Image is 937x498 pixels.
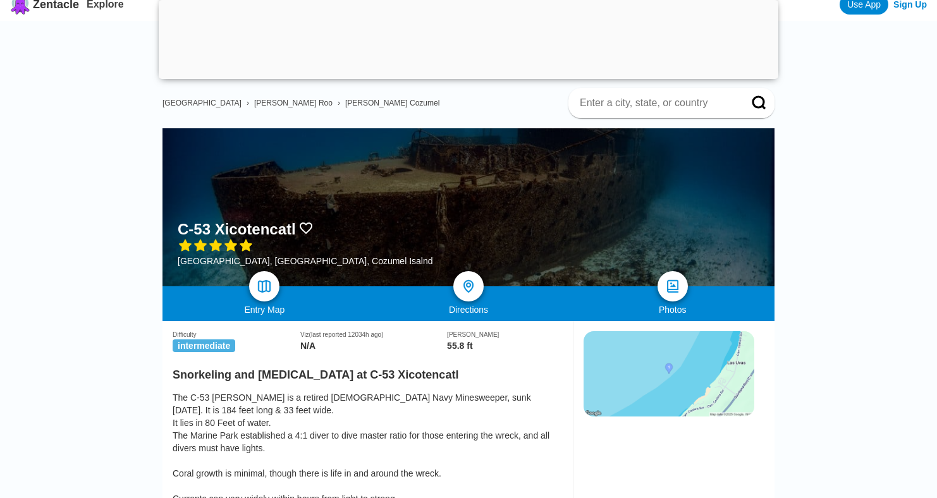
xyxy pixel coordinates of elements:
div: N/A [300,341,447,351]
img: map [257,279,272,294]
a: map [249,271,279,301]
img: staticmap [584,331,754,416]
a: [PERSON_NAME] Roo [254,99,333,107]
a: photos [658,271,688,301]
div: Entry Map [162,305,367,315]
h1: C-53 Xicotencatl [178,221,296,238]
div: Photos [570,305,775,315]
div: [PERSON_NAME] [447,331,563,338]
span: intermediate [173,339,235,352]
input: Enter a city, state, or country [579,97,734,109]
img: directions [461,279,476,294]
span: › [338,99,340,107]
img: photos [665,279,680,294]
span: › [247,99,249,107]
div: 55.8 ft [447,341,563,351]
h2: Snorkeling and [MEDICAL_DATA] at C-53 Xicotencatl [173,361,563,382]
a: [PERSON_NAME] Cozumel [345,99,439,107]
div: Difficulty [173,331,300,338]
a: [GEOGRAPHIC_DATA] [162,99,242,107]
div: Directions [367,305,571,315]
div: Viz (last reported 12034h ago) [300,331,447,338]
div: [GEOGRAPHIC_DATA], [GEOGRAPHIC_DATA], Cozumel Isalnd [178,256,433,266]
